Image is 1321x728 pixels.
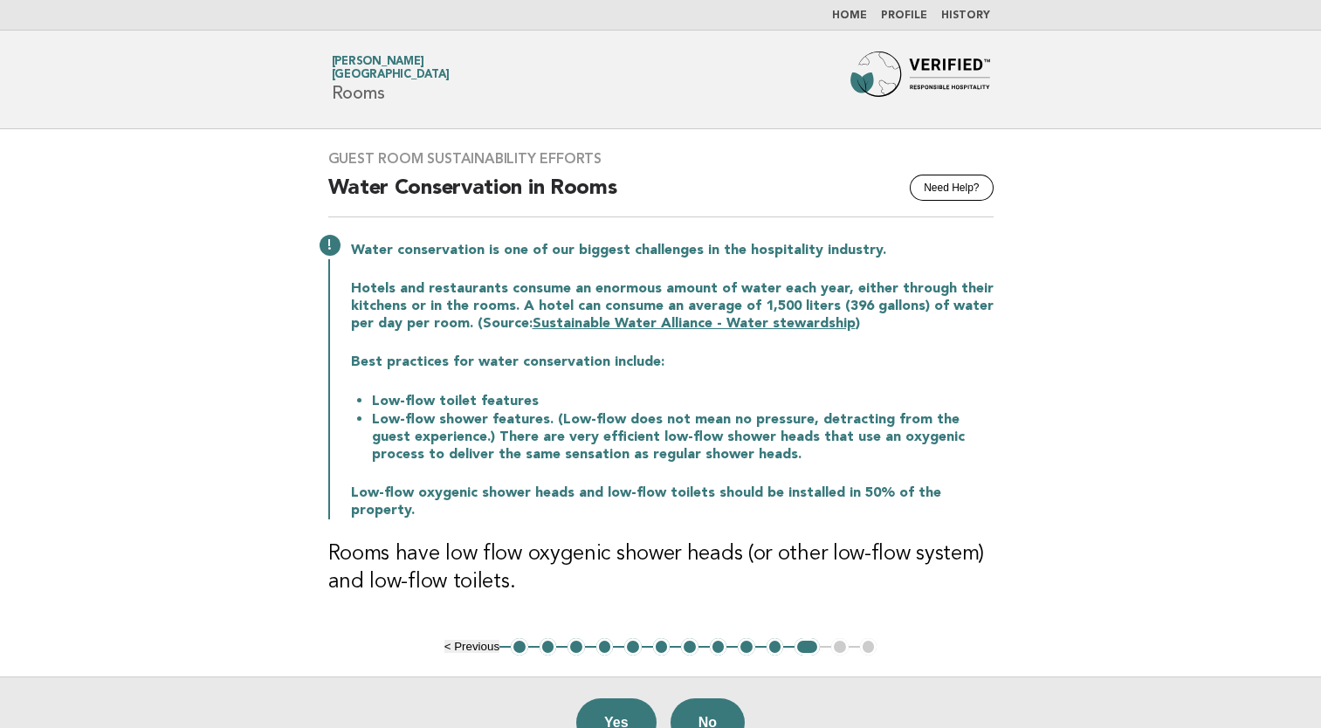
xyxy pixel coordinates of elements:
[533,317,856,331] a: Sustainable Water Alliance - Water stewardship
[832,10,867,21] a: Home
[511,638,528,656] button: 1
[328,175,994,217] h2: Water Conservation in Rooms
[881,10,927,21] a: Profile
[540,638,557,656] button: 2
[332,70,450,81] span: [GEOGRAPHIC_DATA]
[624,638,642,656] button: 5
[351,280,994,333] p: Hotels and restaurants consume an enormous amount of water each year, either through their kitche...
[351,484,994,519] p: Low-flow oxygenic shower heads and low-flow toilets should be installed in 50% of the property.
[596,638,614,656] button: 4
[351,354,994,371] p: Best practices for water conservation include:
[681,638,698,656] button: 7
[710,638,727,656] button: 8
[850,52,990,107] img: Forbes Travel Guide
[795,638,820,656] button: 11
[328,540,994,596] h3: Rooms have low flow oxygenic shower heads (or other low-flow system) and low-flow toilets.
[767,638,784,656] button: 10
[332,57,450,102] h1: Rooms
[328,150,994,168] h3: Guest Room Sustainability Efforts
[738,638,755,656] button: 9
[444,640,499,653] button: < Previous
[372,392,994,410] li: Low-flow toilet features
[653,638,671,656] button: 6
[332,56,450,80] a: [PERSON_NAME][GEOGRAPHIC_DATA]
[910,175,993,201] button: Need Help?
[372,410,994,464] li: Low-flow shower features. (Low-flow does not mean no pressure, detracting from the guest experien...
[351,242,994,259] p: Water conservation is one of our biggest challenges in the hospitality industry.
[941,10,990,21] a: History
[568,638,585,656] button: 3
